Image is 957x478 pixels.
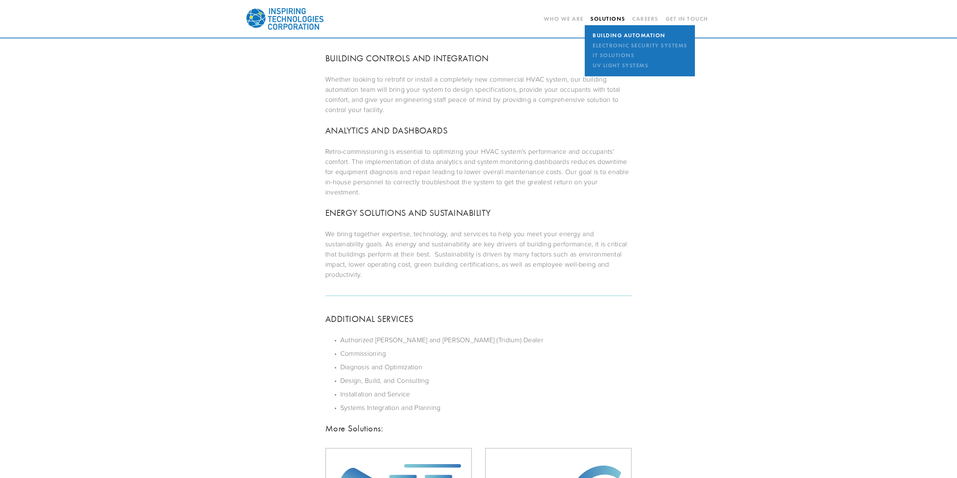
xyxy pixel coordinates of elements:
p: We bring together expertise, technology, and services to help you meet your energy and sustainabi... [325,229,632,279]
a: IT Solutions [590,51,689,61]
a: UV Light Systems [590,61,689,70]
a: Who We Are [544,12,584,25]
p: Retro-commissioning is essential to optimizing your HVAC system’s performance and occupants’ comf... [325,146,632,197]
p: Commissioning [340,348,632,358]
h3: ENERGY SOLUTIONS AND SUSTAINABILITY [325,206,632,220]
a: Get In Touch [666,12,708,25]
a: Electronic Security Systems [590,41,689,50]
p: Systems Integration and Planning [340,402,632,413]
a: Careers [632,12,658,25]
h3: ADDITIONAL SERVICES [325,312,632,326]
p: Diagnosis and Optimization [340,362,632,372]
h3: More Solutions: [325,422,632,435]
p: Whether looking to retrofit or install a completely new commercial HVAC system, our building auto... [325,74,632,115]
p: Installation and Service [340,389,632,399]
a: Building Automation [590,31,689,41]
a: Solutions [590,15,625,22]
p: Design, Build, and Consulting [340,375,632,385]
h3: BUILDING CONTROLS AND INTEGRATION [325,52,632,65]
p: Authorized [PERSON_NAME] and [PERSON_NAME] (Tridium) Dealer [340,335,632,345]
img: Inspiring Technologies Corp – A Building Technologies Company [246,2,325,36]
h3: ANALYTICS AND DASHBOARDS [325,124,632,137]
